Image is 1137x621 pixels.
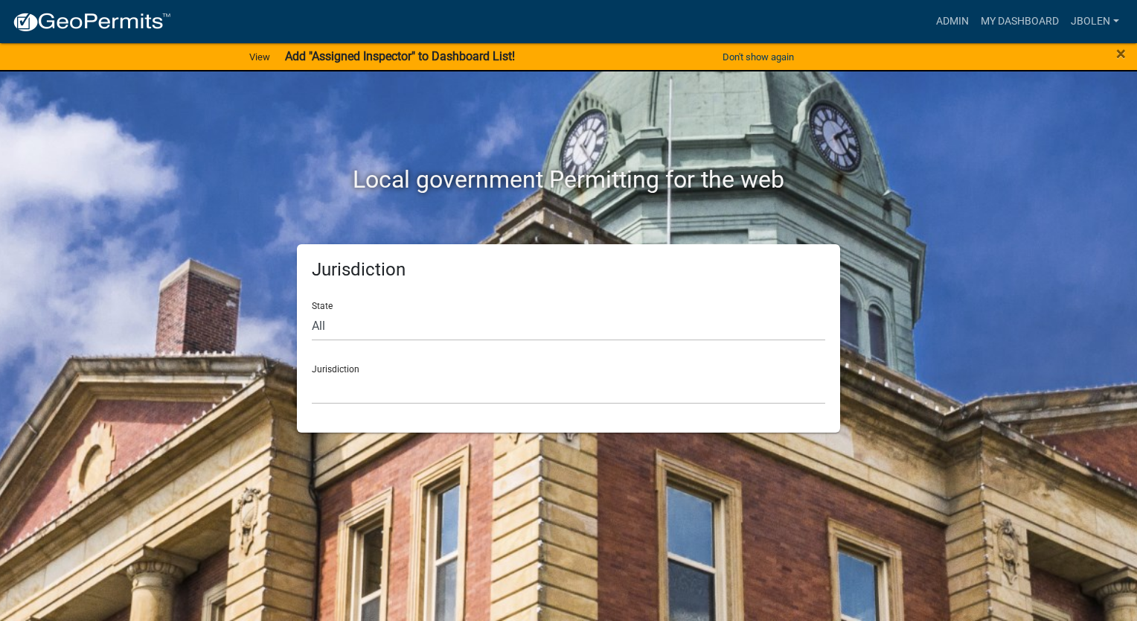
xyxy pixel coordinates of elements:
h2: Local government Permitting for the web [156,165,981,194]
h5: Jurisdiction [312,259,825,281]
strong: Add "Assigned Inspector" to Dashboard List! [285,49,515,63]
a: Admin [930,7,975,36]
a: View [243,45,276,69]
span: × [1116,43,1126,64]
a: jbolen [1065,7,1125,36]
button: Don't show again [717,45,800,69]
button: Close [1116,45,1126,63]
a: My Dashboard [975,7,1065,36]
